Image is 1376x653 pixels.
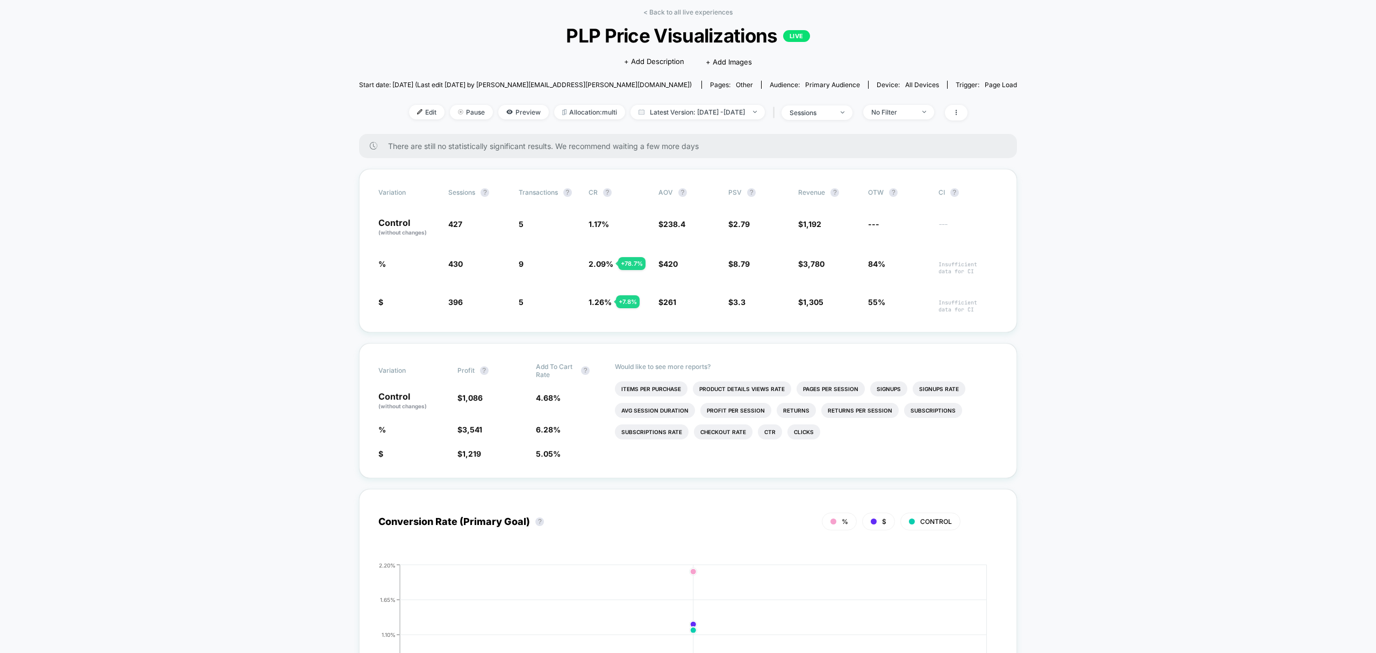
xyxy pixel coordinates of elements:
span: 6.28 % [536,425,561,434]
span: all devices [905,81,939,89]
span: 396 [448,297,463,307]
li: Product Details Views Rate [693,381,791,396]
li: Subscriptions [904,403,962,418]
span: % [378,425,386,434]
li: Profit Per Session [700,403,771,418]
span: Latest Version: [DATE] - [DATE] [630,105,765,119]
li: Returns [777,403,816,418]
span: AOV [658,188,673,196]
span: 1,305 [803,297,823,307]
span: 55% [868,297,885,307]
div: Trigger: [956,81,1017,89]
span: Variation [378,188,438,197]
span: 261 [663,297,676,307]
span: $ [658,297,676,307]
span: 420 [663,259,678,268]
div: No Filter [871,108,914,116]
span: $ [457,425,482,434]
li: Subscriptions Rate [615,424,689,439]
span: + Add Description [624,56,684,67]
a: < Back to all live experiences [643,8,733,16]
span: 1,086 [462,393,483,402]
button: ? [950,188,959,197]
span: $ [378,449,383,458]
span: PLP Price Visualizations [392,24,984,47]
span: OTW [868,188,927,197]
img: calendar [639,109,644,115]
span: 2.09 % [589,259,613,268]
span: $ [728,297,746,307]
li: Items Per Purchase [615,381,687,396]
span: Preview [498,105,549,119]
p: Control [378,392,446,410]
img: end [841,111,844,113]
div: Audience: [770,81,860,89]
span: (without changes) [378,229,427,236]
span: Device: [868,81,947,89]
li: Signups Rate [913,381,965,396]
li: Checkout Rate [694,424,752,439]
button: ? [581,366,590,375]
span: $ [457,449,481,458]
img: edit [417,109,422,115]
span: $ [457,393,483,402]
img: end [753,111,757,113]
span: Insufficient data for CI [938,299,998,313]
span: PSV [728,188,742,196]
span: 5 [519,297,524,307]
span: 238.4 [663,219,685,229]
li: Returns Per Session [821,403,899,418]
span: $ [798,297,823,307]
li: Avg Session Duration [615,403,695,418]
span: Add To Cart Rate [536,363,576,379]
span: Primary Audience [805,81,860,89]
span: Sessions [448,188,475,196]
span: 1.17 % [589,219,609,229]
tspan: 1.65% [380,596,396,602]
img: end [922,111,926,113]
tspan: 2.20% [379,562,396,568]
span: Insufficient data for CI [938,261,998,275]
button: ? [830,188,839,197]
tspan: 1.10% [382,631,396,637]
button: ? [889,188,898,197]
span: Start date: [DATE] (Last edit [DATE] by [PERSON_NAME][EMAIL_ADDRESS][PERSON_NAME][DOMAIN_NAME]) [359,81,692,89]
div: + 7.8 % [616,295,640,308]
span: other [736,81,753,89]
span: % [378,259,386,268]
span: Revenue [798,188,825,196]
span: $ [882,517,886,526]
div: + 78.7 % [618,257,646,270]
p: Would like to see more reports? [615,363,998,371]
span: CONTROL [920,517,952,526]
li: Pages Per Session [797,381,865,396]
button: ? [480,366,489,375]
span: $ [378,297,383,307]
span: 3,780 [803,259,825,268]
span: 1,192 [803,219,821,229]
span: --- [868,219,879,229]
span: 5 [519,219,524,229]
span: 3,541 [462,425,482,434]
span: $ [728,259,750,268]
span: 8.79 [733,259,750,268]
span: 9 [519,259,524,268]
span: Pause [450,105,493,119]
button: ? [678,188,687,197]
span: $ [658,219,685,229]
span: $ [798,219,821,229]
li: Clicks [787,424,820,439]
img: rebalance [562,109,567,115]
span: 1.26 % [589,297,612,307]
span: CI [938,188,998,197]
span: 427 [448,219,462,229]
span: + Add Images [706,58,752,66]
span: $ [658,259,678,268]
span: 84% [868,259,885,268]
span: | [770,105,782,120]
button: ? [535,517,544,526]
span: Variation [378,363,438,379]
span: 1,219 [462,449,481,458]
li: Signups [870,381,907,396]
span: --- [938,221,998,237]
